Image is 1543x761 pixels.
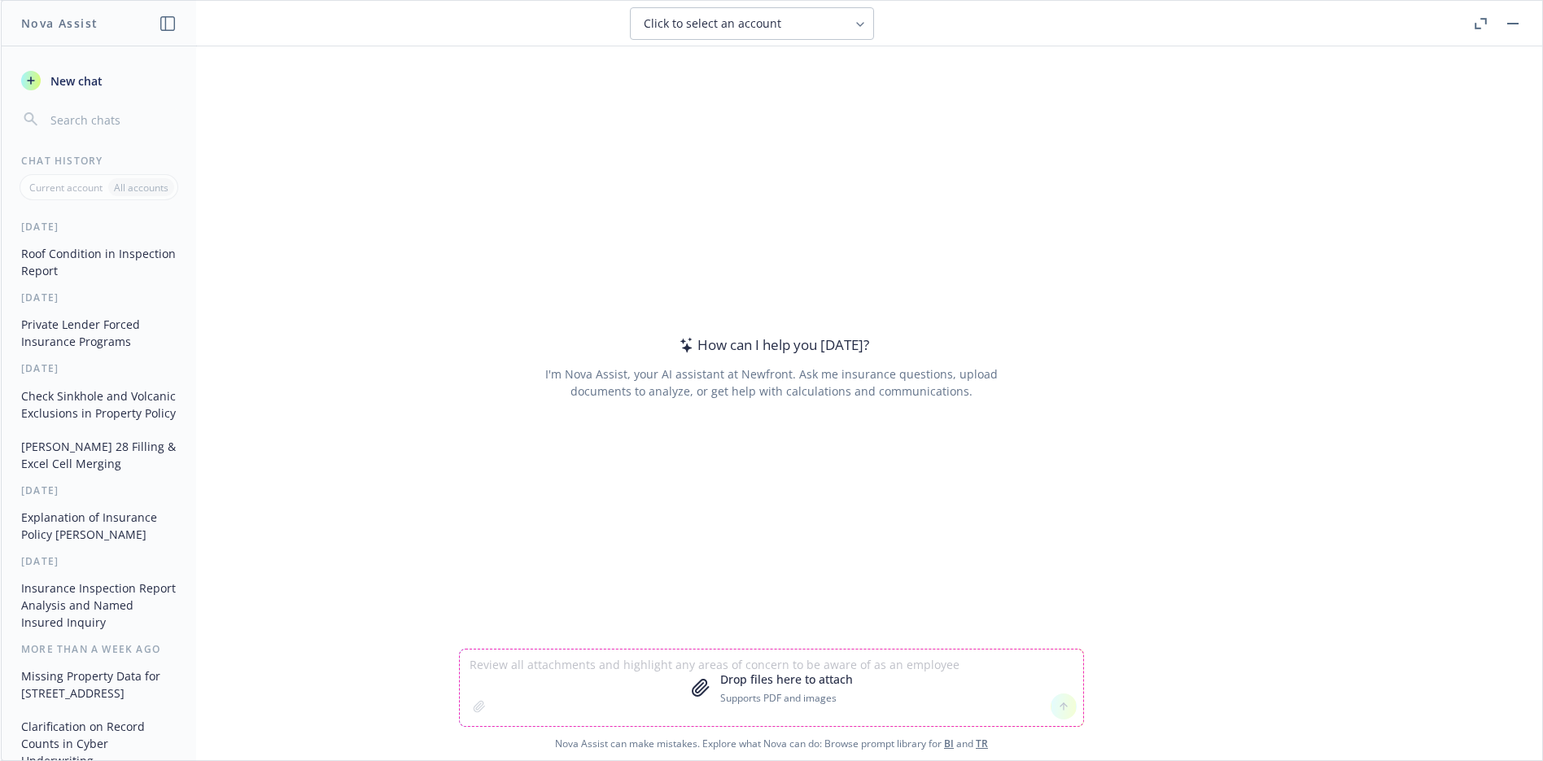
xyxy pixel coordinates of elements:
p: Current account [29,181,103,195]
button: Private Lender Forced Insurance Programs [15,311,183,355]
p: Supports PDF and images [720,691,853,705]
p: All accounts [114,181,168,195]
input: Search chats [47,108,177,131]
h1: Nova Assist [21,15,98,32]
div: [DATE] [2,220,196,234]
a: TR [976,737,988,750]
div: [DATE] [2,361,196,375]
div: [DATE] [2,291,196,304]
div: I'm Nova Assist, your AI assistant at Newfront. Ask me insurance questions, upload documents to a... [542,365,1000,400]
button: Click to select an account [630,7,874,40]
button: Roof Condition in Inspection Report [15,240,183,284]
a: BI [944,737,954,750]
button: Insurance Inspection Report Analysis and Named Insured Inquiry [15,575,183,636]
span: Nova Assist can make mistakes. Explore what Nova can do: Browse prompt library for and [7,727,1536,760]
p: Drop files here to attach [720,671,853,688]
div: [DATE] [2,554,196,568]
span: New chat [47,72,103,90]
button: Missing Property Data for [STREET_ADDRESS] [15,663,183,706]
div: How can I help you [DATE]? [675,335,869,356]
div: Chat History [2,154,196,168]
span: Click to select an account [644,15,781,32]
div: [DATE] [2,483,196,497]
button: [PERSON_NAME] 28 Filling & Excel Cell Merging [15,433,183,477]
button: Check Sinkhole and Volcanic Exclusions in Property Policy [15,383,183,426]
div: More than a week ago [2,642,196,656]
button: New chat [15,66,183,95]
button: Explanation of Insurance Policy [PERSON_NAME] [15,504,183,548]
